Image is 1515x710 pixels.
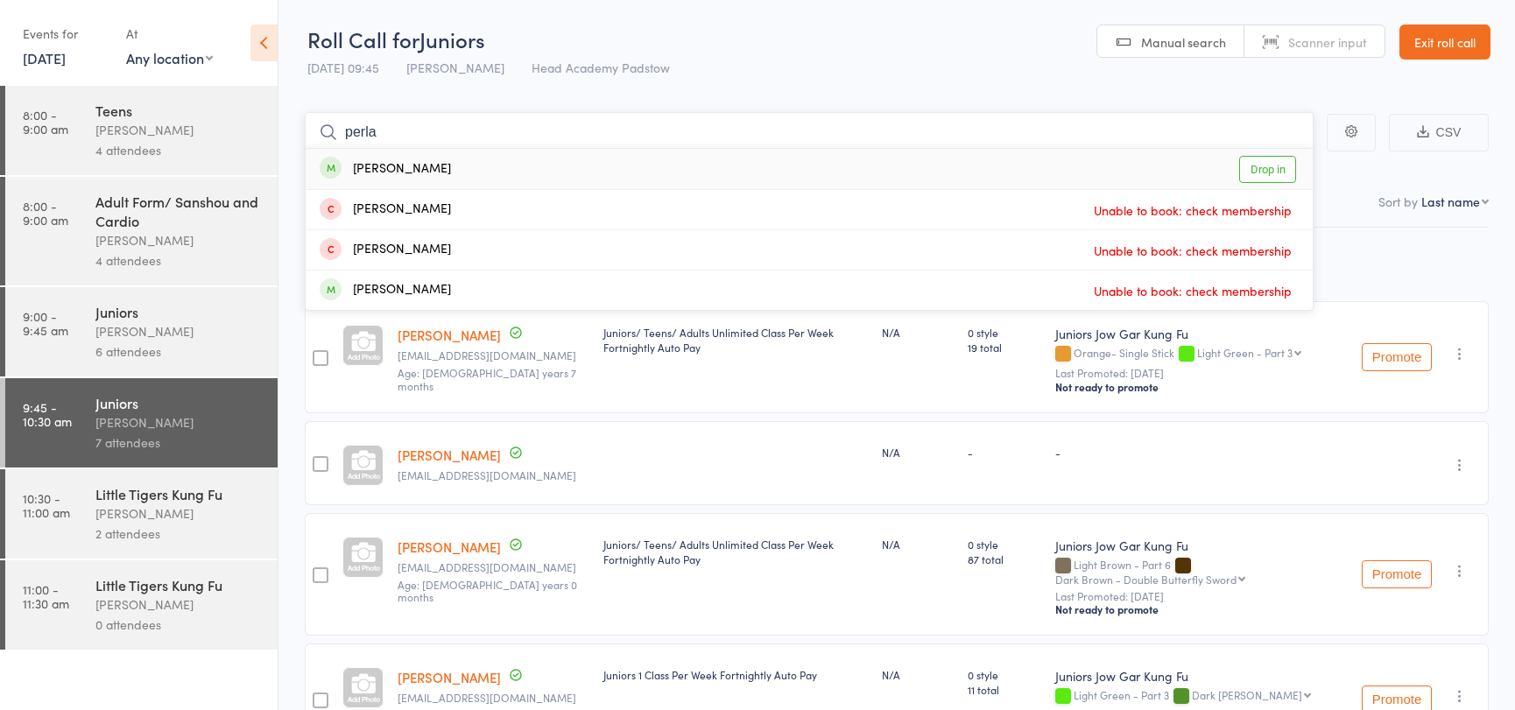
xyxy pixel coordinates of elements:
span: 87 total [968,552,1040,566]
div: Last name [1421,193,1480,210]
label: Sort by [1378,193,1418,210]
div: [PERSON_NAME] [95,594,263,615]
a: [PERSON_NAME] [398,326,501,344]
span: Unable to book: check membership [1089,237,1296,264]
div: Events for [23,19,109,48]
a: 9:45 -10:30 amJuniors[PERSON_NAME]7 attendees [5,378,278,467]
div: - [1055,445,1348,460]
div: Juniors 1 Class Per Week Fortnightly Auto Pay [603,667,867,682]
div: [PERSON_NAME] [95,503,263,524]
span: 0 style [968,325,1040,340]
small: Last Promoted: [DATE] [1055,367,1348,379]
div: Juniors Jow Gar Kung Fu [1055,537,1348,554]
div: Any location [126,48,213,67]
div: [PERSON_NAME] [320,200,451,220]
div: Little Tigers Kung Fu [95,484,263,503]
a: 8:00 -9:00 amAdult Form/ Sanshou and Cardio[PERSON_NAME]4 attendees [5,177,278,285]
small: thuynguyen180707@gmail.com [398,469,589,482]
small: nnongy@gmail.com [398,561,589,573]
div: Juniors [95,393,263,412]
a: 9:00 -9:45 amJuniors[PERSON_NAME]6 attendees [5,287,278,376]
time: 10:30 - 11:00 am [23,491,70,519]
span: Head Academy Padstow [532,59,670,76]
button: Promote [1362,343,1432,371]
div: 4 attendees [95,250,263,271]
div: Adult Form/ Sanshou and Cardio [95,192,263,230]
span: 0 style [968,667,1040,682]
time: 8:00 - 9:00 am [23,199,68,227]
div: Dark Brown - Double Butterfly Sword [1055,573,1237,585]
small: catablante@gmail.com [398,692,589,704]
span: 19 total [968,340,1040,355]
div: [PERSON_NAME] [95,321,263,341]
time: 8:00 - 9:00 am [23,108,68,136]
div: 0 attendees [95,615,263,635]
span: [PERSON_NAME] [406,59,504,76]
div: Juniors/ Teens/ Adults Unlimited Class Per Week Fortnightly Auto Pay [603,325,867,355]
span: Scanner input [1288,33,1367,51]
div: Juniors [95,302,263,321]
a: [DATE] [23,48,66,67]
a: [PERSON_NAME] [398,668,501,686]
div: [PERSON_NAME] [320,159,451,179]
small: maranselmo0123@gmail.com [398,349,589,362]
span: 0 style [968,537,1040,552]
div: Light Green - Part 3 [1055,689,1348,704]
div: Not ready to promote [1055,602,1348,616]
div: [PERSON_NAME] [95,412,263,432]
span: Juniors [419,25,485,53]
a: Drop in [1239,156,1296,183]
div: Not ready to promote [1055,380,1348,394]
div: Juniors Jow Gar Kung Fu [1055,325,1348,342]
div: Orange- Single Stick [1055,347,1348,362]
div: 6 attendees [95,341,263,362]
div: Teens [95,101,263,120]
div: N/A [882,667,955,682]
div: 2 attendees [95,524,263,544]
div: Juniors/ Teens/ Adults Unlimited Class Per Week Fortnightly Auto Pay [603,537,867,566]
div: [PERSON_NAME] [320,280,451,300]
time: 11:00 - 11:30 am [23,582,69,610]
div: 7 attendees [95,432,263,453]
span: Manual search [1141,33,1226,51]
div: 4 attendees [95,140,263,160]
time: 9:00 - 9:45 am [23,309,68,337]
span: Age: [DEMOGRAPHIC_DATA] years 0 months [398,577,577,604]
div: N/A [882,445,955,460]
a: 11:00 -11:30 amLittle Tigers Kung Fu[PERSON_NAME]0 attendees [5,560,278,650]
div: Juniors Jow Gar Kung Fu [1055,667,1348,685]
input: Search by name [305,112,1314,152]
div: [PERSON_NAME] [95,120,263,140]
small: Last Promoted: [DATE] [1055,590,1348,602]
span: Age: [DEMOGRAPHIC_DATA] years 7 months [398,365,576,392]
span: 11 total [968,682,1040,697]
a: 10:30 -11:00 amLittle Tigers Kung Fu[PERSON_NAME]2 attendees [5,469,278,559]
span: Unable to book: check membership [1089,197,1296,223]
div: Little Tigers Kung Fu [95,575,263,594]
button: CSV [1389,114,1489,151]
a: [PERSON_NAME] [398,538,501,556]
div: N/A [882,537,955,552]
a: Exit roll call [1399,25,1490,60]
div: Light Green - Part 3 [1197,347,1293,358]
div: Dark [PERSON_NAME] [1192,689,1302,700]
div: N/A [882,325,955,340]
span: [DATE] 09:45 [307,59,379,76]
a: 8:00 -9:00 amTeens[PERSON_NAME]4 attendees [5,86,278,175]
a: [PERSON_NAME] [398,446,501,464]
button: Promote [1362,560,1432,588]
div: [PERSON_NAME] [95,230,263,250]
span: Unable to book: check membership [1089,278,1296,304]
div: Light Brown - Part 6 [1055,559,1348,585]
div: - [968,445,1040,460]
span: Roll Call for [307,25,419,53]
div: [PERSON_NAME] [320,240,451,260]
time: 9:45 - 10:30 am [23,400,72,428]
div: At [126,19,213,48]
